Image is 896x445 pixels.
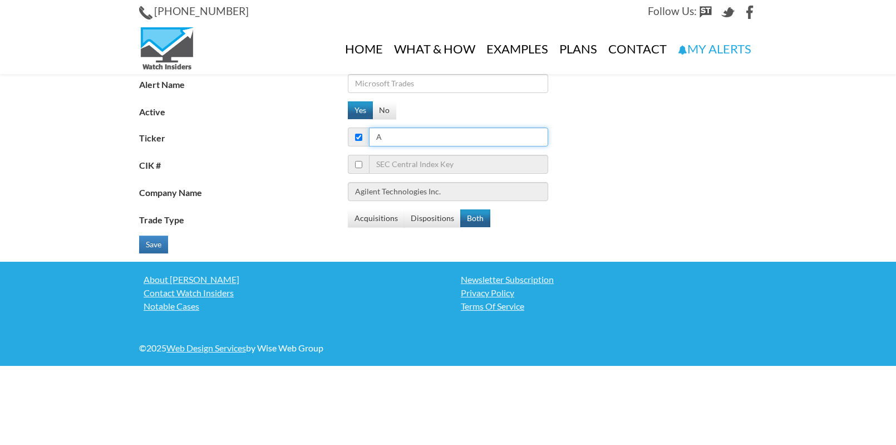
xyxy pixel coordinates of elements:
label: Active [139,101,348,119]
a: Plans [554,24,603,74]
label: Trade Type [139,209,348,227]
a: Notable Cases [139,300,440,313]
img: Twitter [721,6,735,19]
span: Follow Us: [648,4,697,17]
a: Contact Watch Insiders [139,286,440,300]
a: Privacy Policy [456,286,757,300]
button: Yes [348,101,373,119]
a: About [PERSON_NAME] [139,273,440,286]
label: CIK # [139,155,348,172]
a: Home [339,24,388,74]
input: Microsoft Trades [348,74,548,93]
label: Ticker [139,128,348,145]
button: Save [139,236,168,253]
a: Newsletter Subscription [456,273,757,286]
input: SEC Central Index Key [369,155,548,174]
img: StockTwits [699,6,712,19]
div: © 2025 by Wise Web Group [139,341,440,355]
a: Contact [603,24,672,74]
button: Both [460,209,490,227]
img: Phone [139,6,152,19]
a: My Alerts [672,24,757,74]
button: Acquisitions [348,209,405,227]
button: Dispositions [404,209,461,227]
a: Web Design Services [166,343,246,353]
span: [PHONE_NUMBER] [154,4,249,17]
input: Company Name [348,182,548,201]
img: Facebook [744,6,757,19]
button: No [372,101,396,119]
a: Terms Of Service [456,300,757,313]
input: MSFT [369,128,548,146]
a: What & How [388,24,481,74]
label: Alert Name [139,74,348,91]
a: Examples [481,24,554,74]
label: Company Name [139,182,348,199]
